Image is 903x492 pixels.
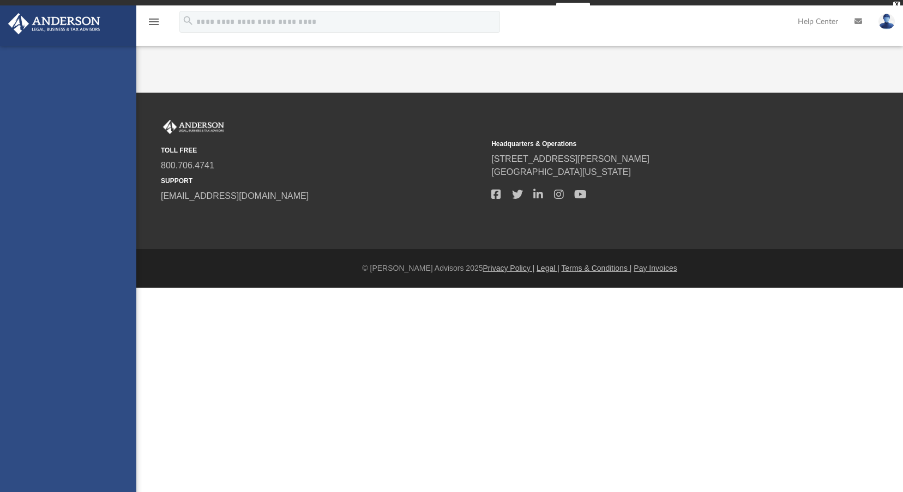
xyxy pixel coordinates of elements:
div: Get a chance to win 6 months of Platinum for free just by filling out this [313,3,551,16]
div: © [PERSON_NAME] Advisors 2025 [136,263,903,274]
i: menu [147,15,160,28]
a: survey [556,3,590,16]
a: [GEOGRAPHIC_DATA][US_STATE] [491,167,631,177]
small: Headquarters & Operations [491,139,814,149]
img: Anderson Advisors Platinum Portal [5,13,104,34]
img: User Pic [878,14,895,29]
a: Terms & Conditions | [562,264,632,272]
img: Anderson Advisors Platinum Portal [161,120,226,134]
a: menu [147,21,160,28]
i: search [182,15,194,27]
small: TOLL FREE [161,145,484,155]
div: close [893,2,900,8]
small: SUPPORT [161,176,484,186]
a: 800.706.4741 [161,161,214,170]
a: [EMAIL_ADDRESS][DOMAIN_NAME] [161,191,309,201]
a: [STREET_ADDRESS][PERSON_NAME] [491,154,649,163]
a: Legal | [537,264,559,272]
a: Privacy Policy | [483,264,535,272]
a: Pay Invoices [634,264,677,272]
